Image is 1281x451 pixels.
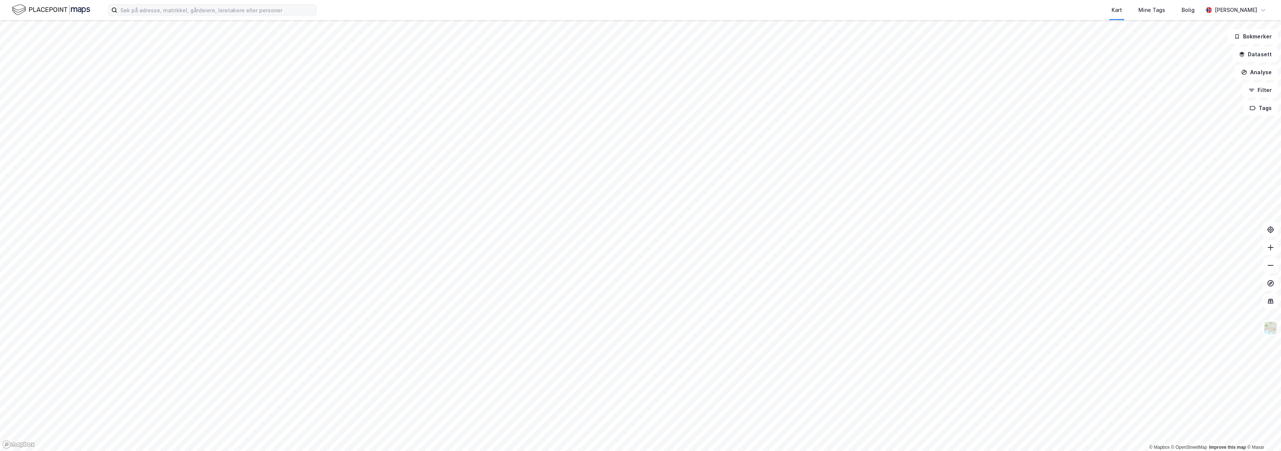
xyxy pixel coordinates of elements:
button: Bokmerker [1228,29,1278,44]
input: Søk på adresse, matrikkel, gårdeiere, leietakere eller personer [117,4,316,16]
button: Tags [1243,101,1278,116]
a: OpenStreetMap [1171,445,1207,450]
div: Mine Tags [1138,6,1165,15]
button: Analyse [1235,65,1278,80]
div: Kontrollprogram for chat [1244,415,1281,451]
div: Bolig [1182,6,1195,15]
img: Z [1263,321,1278,335]
div: Kart [1112,6,1122,15]
img: logo.f888ab2527a4732fd821a326f86c7f29.svg [12,3,90,16]
a: Mapbox [1149,445,1170,450]
a: Improve this map [1209,445,1246,450]
button: Datasett [1233,47,1278,62]
button: Filter [1242,83,1278,98]
div: [PERSON_NAME] [1215,6,1257,15]
a: Mapbox homepage [2,440,35,449]
iframe: Chat Widget [1244,415,1281,451]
